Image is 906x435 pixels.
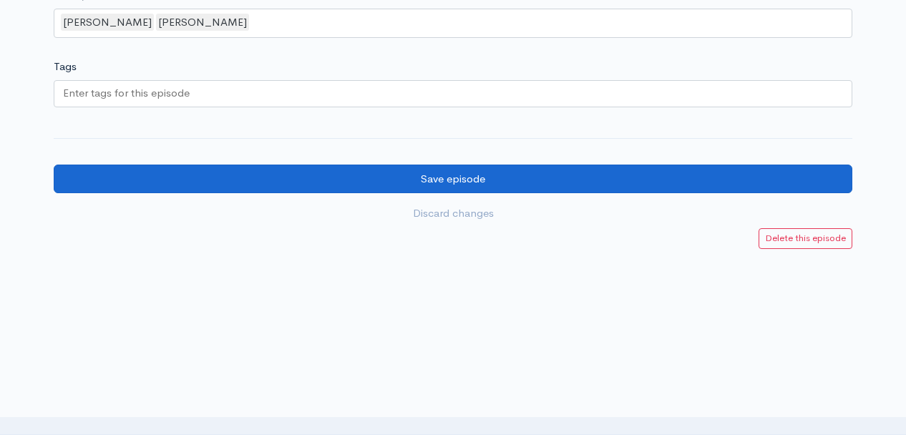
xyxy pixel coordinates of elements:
[765,232,846,244] small: Delete this episode
[156,14,249,31] div: [PERSON_NAME]
[54,199,852,228] a: Discard changes
[54,165,852,194] input: Save episode
[63,85,192,102] input: Enter tags for this episode
[759,228,852,249] a: Delete this episode
[54,59,77,75] label: Tags
[61,14,154,31] div: [PERSON_NAME]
